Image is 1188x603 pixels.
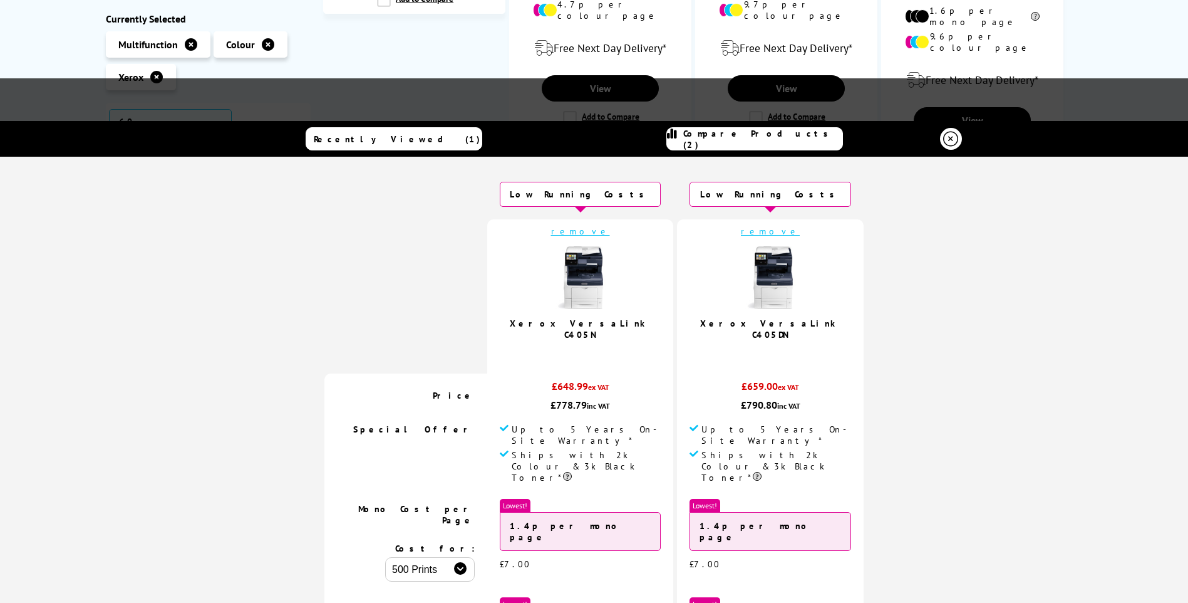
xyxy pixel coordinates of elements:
[777,401,800,411] span: inc VAT
[118,71,143,83] span: Xerox
[500,499,530,512] span: Lowest!
[588,382,609,392] span: ex VAT
[500,182,661,207] div: Low Running Costs
[905,5,1040,28] li: 1.6p per mono page
[690,380,851,399] div: £659.00
[888,63,1056,98] div: modal_delivery
[226,38,255,51] span: Colour
[587,401,610,411] span: inc VAT
[666,127,843,150] a: Compare Products (2)
[584,347,597,361] span: / 5
[569,347,584,361] span: 4.9
[118,38,178,51] span: Multifunction
[690,499,720,512] span: Lowest!
[358,503,475,526] span: Mono Cost per Page
[701,424,851,446] span: Up to 5 Years On-Site Warranty*
[778,382,799,392] span: ex VAT
[510,318,651,340] a: Xerox VersaLink C405N
[433,390,475,401] span: Price
[728,75,844,102] a: View
[690,399,851,411] div: £790.80
[549,246,612,309] img: C405-Front-small.jpg
[314,134,480,145] span: Recently Viewed (1)
[500,558,530,570] span: £7.00
[702,31,870,66] div: modal_delivery
[760,347,775,361] span: 4.8
[512,424,661,446] span: Up to 5 Years On-Site Warranty*
[510,520,622,543] strong: 1.4p per mono page
[741,226,800,237] a: remove
[395,543,475,554] span: Cost for:
[306,127,482,150] a: Recently Viewed (1)
[512,449,661,483] span: Ships with 2k Colour & 3k Black Toner*
[701,449,851,483] span: Ships with 2k Colour & 3k Black Toner*
[551,226,610,237] a: remove
[775,347,788,361] span: / 5
[683,128,842,150] span: Compare Products (2)
[500,380,661,399] div: £648.99
[500,399,661,411] div: £778.79
[739,246,802,309] img: C405_Front-small.jpg
[700,318,841,340] a: Xerox VersaLink C405DN
[690,182,851,207] div: Low Running Costs
[542,75,658,102] a: View
[106,13,311,25] div: Currently Selected
[700,520,812,543] strong: 1.4p per mono page
[516,31,684,66] div: modal_delivery
[690,558,720,570] span: £7.00
[353,424,475,435] span: Special Offer
[905,31,1040,53] li: 9.6p per colour page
